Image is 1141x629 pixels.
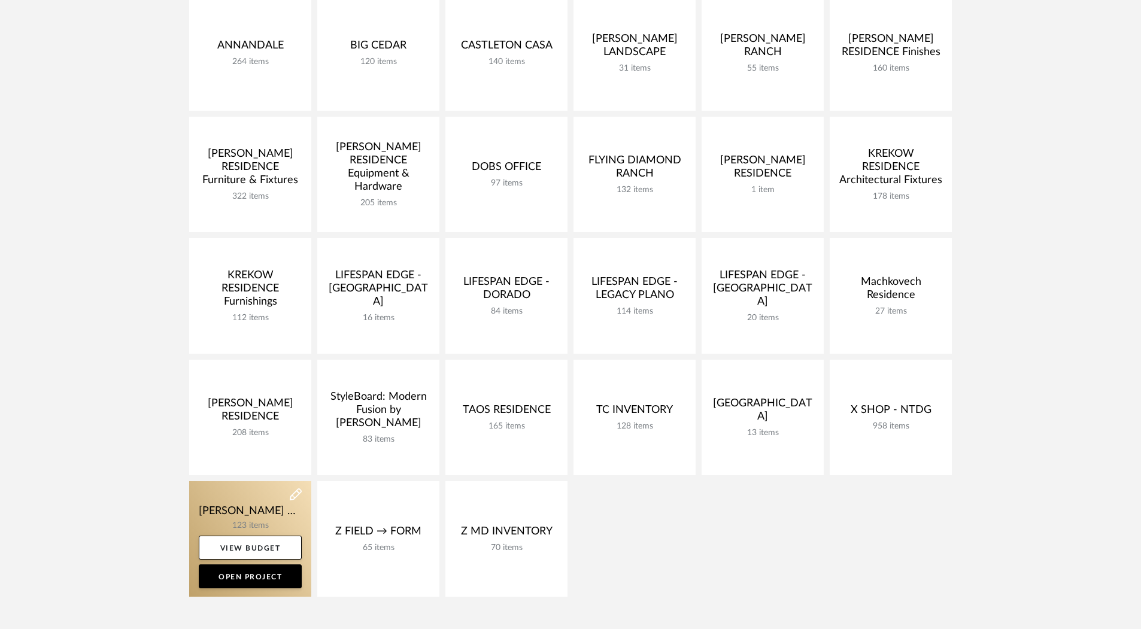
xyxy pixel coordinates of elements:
[583,154,686,185] div: FLYING DIAMOND RANCH
[199,39,302,57] div: ANNANDALE
[711,32,814,63] div: [PERSON_NAME] RANCH
[455,421,558,432] div: 165 items
[327,198,430,208] div: 205 items
[455,160,558,178] div: DOBS OFFICE
[711,428,814,438] div: 13 items
[839,306,942,317] div: 27 items
[455,39,558,57] div: CASTLETON CASA
[199,397,302,428] div: [PERSON_NAME] RESIDENCE
[327,525,430,543] div: Z FIELD → FORM
[199,536,302,560] a: View Budget
[455,306,558,317] div: 84 items
[711,313,814,323] div: 20 items
[839,192,942,202] div: 178 items
[199,147,302,192] div: [PERSON_NAME] RESIDENCE Furniture & Fixtures
[327,57,430,67] div: 120 items
[455,403,558,421] div: TAOS RESIDENCE
[455,57,558,67] div: 140 items
[711,63,814,74] div: 55 items
[327,434,430,445] div: 83 items
[711,185,814,195] div: 1 item
[199,564,302,588] a: Open Project
[839,147,942,192] div: KREKOW RESIDENCE Architectural Fixtures
[839,63,942,74] div: 160 items
[839,275,942,306] div: Machkovech Residence
[711,154,814,185] div: [PERSON_NAME] RESIDENCE
[199,269,302,313] div: KREKOW RESIDENCE Furnishings
[455,543,558,553] div: 70 items
[583,32,686,63] div: [PERSON_NAME] LANDSCAPE
[199,192,302,202] div: 322 items
[327,313,430,323] div: 16 items
[583,63,686,74] div: 31 items
[327,39,430,57] div: BIG CEDAR
[839,32,942,63] div: [PERSON_NAME] RESIDENCE Finishes
[199,57,302,67] div: 264 items
[455,525,558,543] div: Z MD INVENTORY
[839,421,942,432] div: 958 items
[583,403,686,421] div: TC INVENTORY
[327,543,430,553] div: 65 items
[583,306,686,317] div: 114 items
[199,428,302,438] div: 208 items
[199,313,302,323] div: 112 items
[583,185,686,195] div: 132 items
[455,275,558,306] div: LIFESPAN EDGE - DORADO
[839,403,942,421] div: X SHOP - NTDG
[327,269,430,313] div: LIFESPAN EDGE - [GEOGRAPHIC_DATA]
[583,275,686,306] div: LIFESPAN EDGE - LEGACY PLANO
[455,178,558,189] div: 97 items
[711,397,814,428] div: [GEOGRAPHIC_DATA]
[327,141,430,198] div: [PERSON_NAME] RESIDENCE Equipment & Hardware
[327,390,430,434] div: StyleBoard: Modern Fusion by [PERSON_NAME]
[583,421,686,432] div: 128 items
[711,269,814,313] div: LIFESPAN EDGE - [GEOGRAPHIC_DATA]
